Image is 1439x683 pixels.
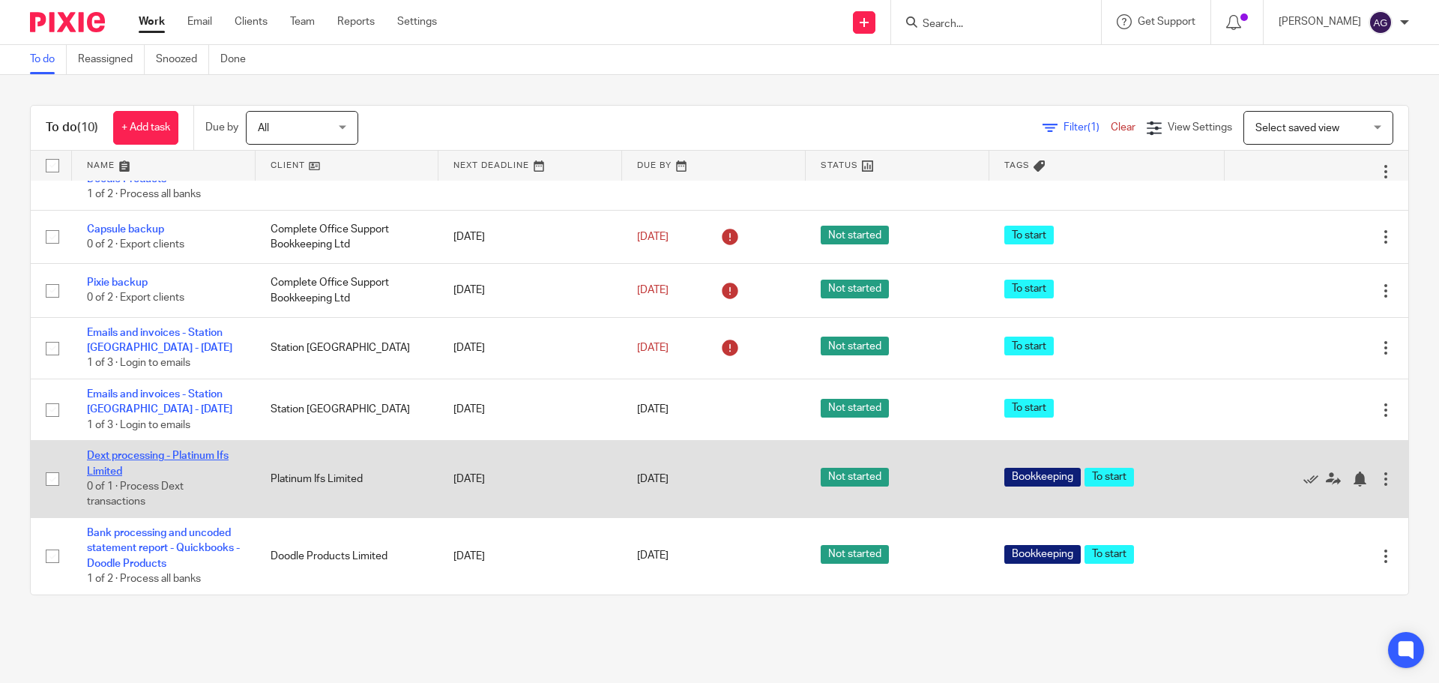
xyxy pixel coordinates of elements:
[821,399,889,418] span: Not started
[821,280,889,298] span: Not started
[235,14,268,29] a: Clients
[87,224,164,235] a: Capsule backup
[337,14,375,29] a: Reports
[1087,122,1099,133] span: (1)
[77,121,98,133] span: (10)
[1004,226,1054,244] span: To start
[438,379,622,441] td: [DATE]
[87,328,232,353] a: Emails and invoices - Station [GEOGRAPHIC_DATA] - [DATE]
[258,123,269,133] span: All
[1084,545,1134,564] span: To start
[397,14,437,29] a: Settings
[438,264,622,317] td: [DATE]
[438,441,622,518] td: [DATE]
[821,545,889,564] span: Not started
[821,468,889,487] span: Not started
[637,285,669,295] span: [DATE]
[30,45,67,74] a: To do
[46,120,98,136] h1: To do
[290,14,315,29] a: Team
[256,264,439,317] td: Complete Office Support Bookkeeping Ltd
[87,451,229,476] a: Dext processing - Platinum Ifs Limited
[205,120,238,135] p: Due by
[921,18,1056,31] input: Search
[1138,16,1195,27] span: Get Support
[1004,161,1030,169] span: Tags
[438,317,622,379] td: [DATE]
[1279,14,1361,29] p: [PERSON_NAME]
[30,12,105,32] img: Pixie
[637,474,669,484] span: [DATE]
[220,45,257,74] a: Done
[256,317,439,379] td: Station [GEOGRAPHIC_DATA]
[1004,399,1054,418] span: To start
[256,210,439,263] td: Complete Office Support Bookkeeping Ltd
[87,420,190,430] span: 1 of 3 · Login to emails
[87,481,184,508] span: 0 of 1 · Process Dext transactions
[87,277,148,288] a: Pixie backup
[256,518,439,595] td: Doodle Products Limited
[113,111,178,145] a: + Add task
[87,239,184,250] span: 0 of 2 · Export clients
[1369,10,1393,34] img: svg%3E
[87,293,184,304] span: 0 of 2 · Export clients
[1004,468,1081,487] span: Bookkeeping
[256,441,439,518] td: Platinum Ifs Limited
[821,226,889,244] span: Not started
[1111,122,1135,133] a: Clear
[1004,280,1054,298] span: To start
[87,574,201,584] span: 1 of 2 · Process all banks
[156,45,209,74] a: Snoozed
[139,14,165,29] a: Work
[637,232,669,242] span: [DATE]
[78,45,145,74] a: Reassigned
[637,551,669,562] span: [DATE]
[87,389,232,415] a: Emails and invoices - Station [GEOGRAPHIC_DATA] - [DATE]
[1303,472,1326,487] a: Mark as done
[1255,123,1339,133] span: Select saved view
[87,528,240,569] a: Bank processing and uncoded statement report - Quickbooks - Doodle Products
[1004,545,1081,564] span: Bookkeeping
[1084,468,1134,487] span: To start
[438,518,622,595] td: [DATE]
[637,343,669,353] span: [DATE]
[1168,122,1232,133] span: View Settings
[256,379,439,441] td: Station [GEOGRAPHIC_DATA]
[438,210,622,263] td: [DATE]
[187,14,212,29] a: Email
[821,337,889,355] span: Not started
[87,190,201,200] span: 1 of 2 · Process all banks
[637,405,669,415] span: [DATE]
[1064,122,1111,133] span: Filter
[1004,337,1054,355] span: To start
[87,358,190,369] span: 1 of 3 · Login to emails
